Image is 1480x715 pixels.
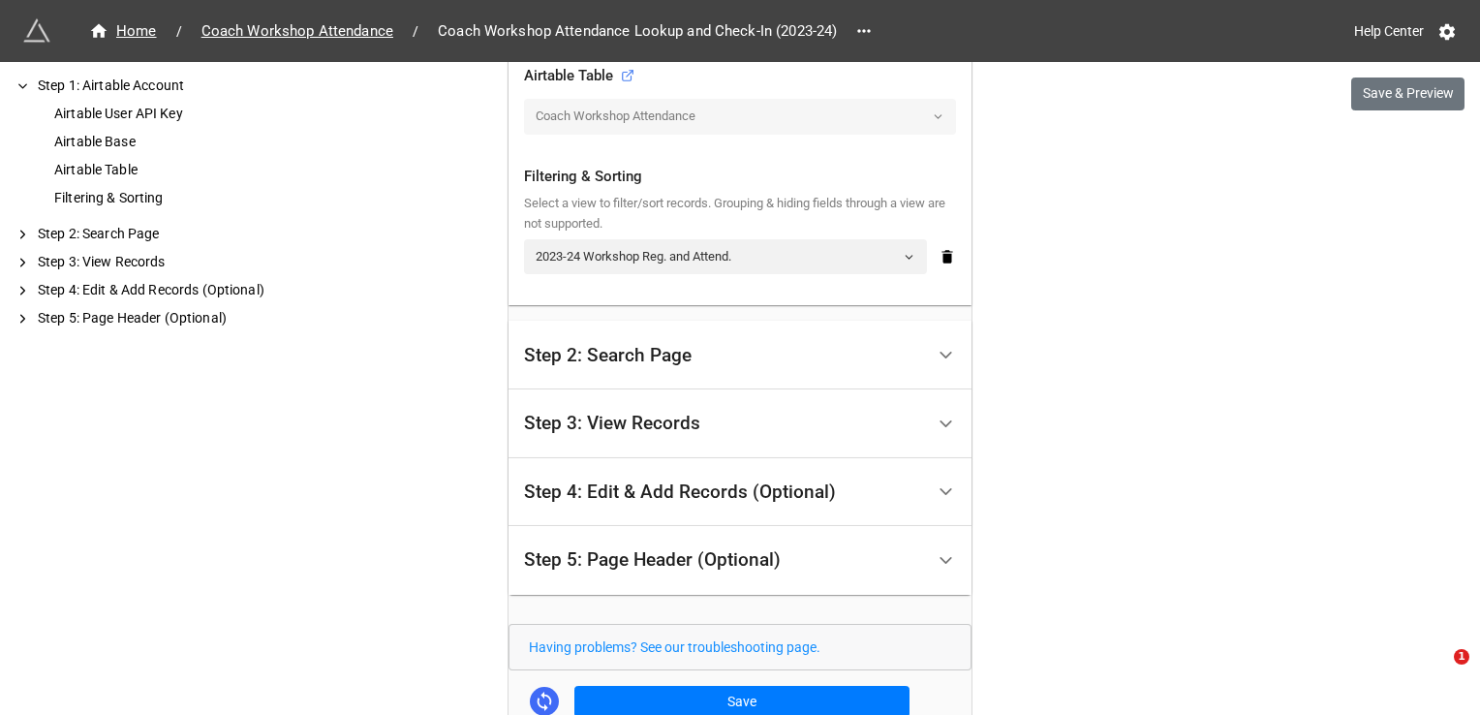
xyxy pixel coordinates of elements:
[524,346,692,365] div: Step 2: Search Page
[524,65,634,88] div: Airtable Table
[426,20,848,43] span: Coach Workshop Attendance Lookup and Check-In (2023-24)
[1341,14,1437,48] a: Help Center
[34,224,310,244] div: Step 2: Search Page
[509,458,971,527] div: Step 4: Edit & Add Records (Optional)
[524,166,956,189] div: Filtering & Sorting
[509,526,971,595] div: Step 5: Page Header (Optional)
[176,21,182,42] li: /
[77,19,169,43] a: Home
[524,414,700,433] div: Step 3: View Records
[190,19,405,43] a: Coach Workshop Attendance
[524,482,836,502] div: Step 4: Edit & Add Records (Optional)
[509,321,971,389] div: Step 2: Search Page
[23,17,50,45] img: miniextensions-icon.73ae0678.png
[77,19,848,43] nav: breadcrumb
[1454,649,1469,665] span: 1
[524,550,781,570] div: Step 5: Page Header (Optional)
[50,188,310,208] div: Filtering & Sorting
[50,104,310,124] div: Airtable User API Key
[413,21,418,42] li: /
[1351,78,1465,110] button: Save & Preview
[529,639,820,655] a: Having problems? See our troubleshooting page.
[509,389,971,458] div: Step 3: View Records
[524,194,956,233] div: Select a view to filter/sort records. Grouping & hiding fields through a view are not supported.
[524,239,927,274] a: 2023-24 Workshop Reg. and Attend.
[1414,649,1461,696] iframe: Intercom live chat
[34,76,310,96] div: Step 1: Airtable Account
[34,280,310,300] div: Step 4: Edit & Add Records (Optional)
[50,132,310,152] div: Airtable Base
[34,252,310,272] div: Step 3: View Records
[89,20,157,43] div: Home
[50,160,310,180] div: Airtable Table
[190,20,405,43] span: Coach Workshop Attendance
[34,308,310,328] div: Step 5: Page Header (Optional)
